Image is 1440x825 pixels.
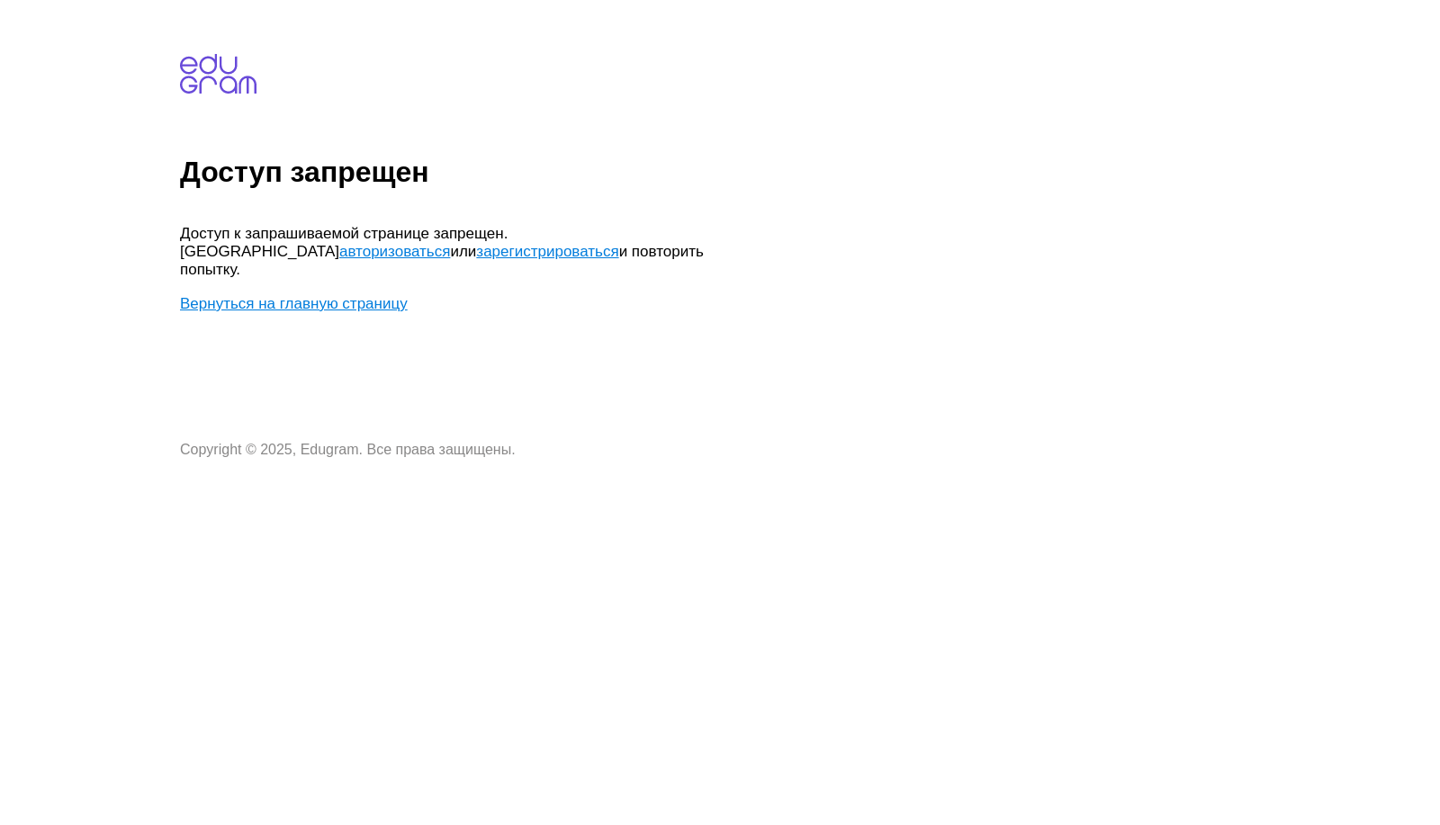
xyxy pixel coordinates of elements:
a: авторизоваться [339,243,450,260]
p: Copyright © 2025, Edugram. Все права защищены. [180,442,720,458]
img: edugram.com [180,54,256,94]
a: Вернуться на главную страницу [180,295,408,312]
p: Доступ к запрашиваемой странице запрещен. [GEOGRAPHIC_DATA] или и повторить попытку. [180,225,720,279]
a: зарегистрироваться [476,243,618,260]
h1: Доступ запрещен [180,156,1433,189]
